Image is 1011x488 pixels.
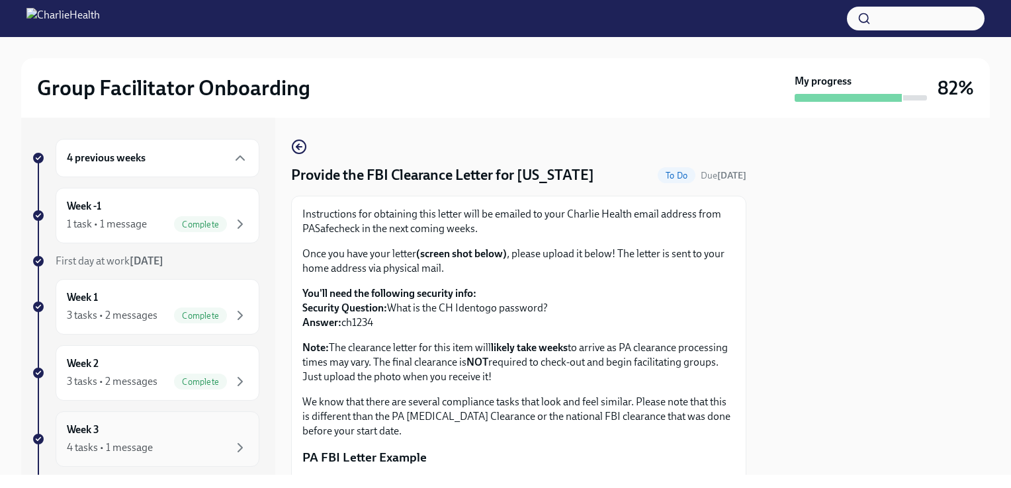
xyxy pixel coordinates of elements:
[302,395,735,438] p: We know that there are several compliance tasks that look and feel similar. Please note that this...
[32,411,259,467] a: Week 34 tasks • 1 message
[67,217,147,231] div: 1 task • 1 message
[302,316,341,329] strong: Answer:
[302,247,735,276] p: Once you have your letter , please upload it below! The letter is sent to your home address via p...
[37,75,310,101] h2: Group Facilitator Onboarding
[67,199,101,214] h6: Week -1
[701,170,746,181] span: Due
[491,341,568,354] strong: likely take weeks
[174,377,227,387] span: Complete
[67,374,157,389] div: 3 tasks • 2 messages
[56,139,259,177] div: 4 previous weeks
[302,287,476,300] strong: You'll need the following security info:
[32,188,259,243] a: Week -11 task • 1 messageComplete
[130,255,163,267] strong: [DATE]
[56,255,163,267] span: First day at work
[466,356,488,368] strong: NOT
[302,207,735,236] p: Instructions for obtaining this letter will be emailed to your Charlie Health email address from ...
[67,423,99,437] h6: Week 3
[795,74,852,89] strong: My progress
[717,170,746,181] strong: [DATE]
[302,302,387,314] strong: Security Question:
[67,290,98,305] h6: Week 1
[32,279,259,335] a: Week 13 tasks • 2 messagesComplete
[32,254,259,268] a: First day at work[DATE]
[67,356,99,371] h6: Week 2
[416,247,507,260] strong: (screen shot below)
[302,341,329,354] strong: Note:
[938,76,974,100] h3: 82%
[302,286,735,330] p: What is the CH Identogo password? ch1234
[67,151,146,165] h6: 4 previous weeks
[67,440,153,455] div: 4 tasks • 1 message
[26,8,100,29] img: CharlieHealth
[291,165,594,185] h4: Provide the FBI Clearance Letter for [US_STATE]
[302,341,735,384] p: The clearance letter for this item will to arrive as PA clearance processing times may vary. The ...
[302,449,735,466] p: PA FBI Letter Example
[67,308,157,323] div: 3 tasks • 2 messages
[658,171,695,181] span: To Do
[174,220,227,229] span: Complete
[32,345,259,401] a: Week 23 tasks • 2 messagesComplete
[701,169,746,182] span: September 23rd, 2025 09:00
[174,311,227,321] span: Complete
